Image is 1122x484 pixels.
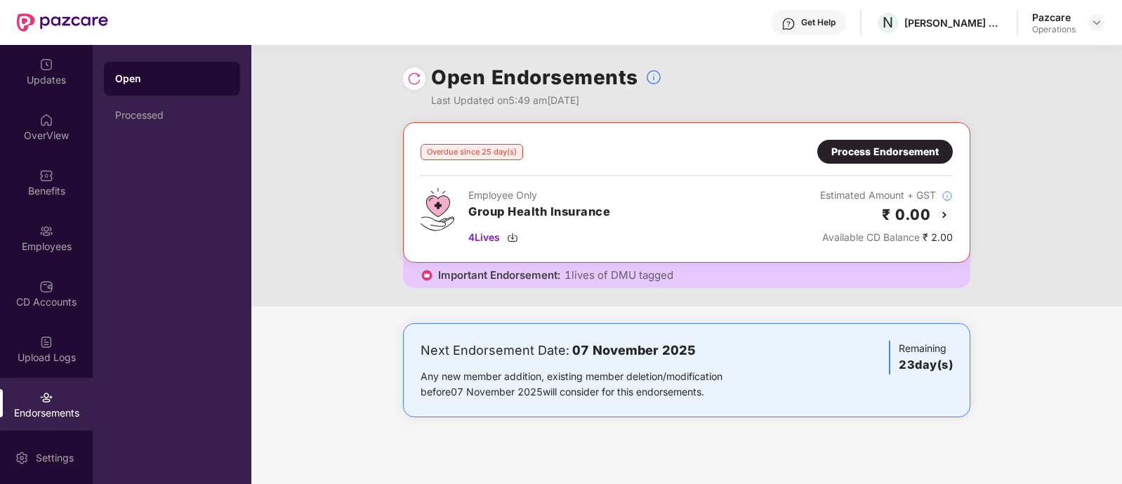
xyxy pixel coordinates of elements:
div: Estimated Amount + GST [820,188,953,203]
img: New Pazcare Logo [17,13,108,32]
img: svg+xml;base64,PHN2ZyBpZD0iQmFjay0yMHgyMCIgeG1sbnM9Imh0dHA6Ly93d3cudzMub3JnLzIwMDAvc3ZnIiB3aWR0aD... [936,207,953,223]
div: Operations [1032,24,1076,35]
img: svg+xml;base64,PHN2ZyBpZD0iRW5kb3JzZW1lbnRzIiB4bWxucz0iaHR0cDovL3d3dy53My5vcmcvMjAwMC9zdmciIHdpZH... [39,391,53,405]
div: Last Updated on 5:49 am[DATE] [431,93,662,108]
span: 1 lives of DMU tagged [565,268,673,282]
div: Overdue since 25 day(s) [421,144,523,160]
h3: Group Health Insurance [468,203,610,221]
img: svg+xml;base64,PHN2ZyBpZD0iQ0RfQWNjb3VudHMiIGRhdGEtbmFtZT0iQ0QgQWNjb3VudHMiIHhtbG5zPSJodHRwOi8vd3... [39,280,53,294]
div: Any new member addition, existing member deletion/modification before 07 November 2025 will consi... [421,369,767,400]
div: Settings [32,451,78,465]
img: svg+xml;base64,PHN2ZyBpZD0iU2V0dGluZy0yMHgyMCIgeG1sbnM9Imh0dHA6Ly93d3cudzMub3JnLzIwMDAvc3ZnIiB3aW... [15,451,29,465]
div: Remaining [889,341,953,374]
img: svg+xml;base64,PHN2ZyBpZD0iSGVscC0zMngzMiIgeG1sbnM9Imh0dHA6Ly93d3cudzMub3JnLzIwMDAvc3ZnIiB3aWR0aD... [781,17,796,31]
img: svg+xml;base64,PHN2ZyBpZD0iRG93bmxvYWQtMzJ4MzIiIHhtbG5zPSJodHRwOi8vd3d3LnczLm9yZy8yMDAwL3N2ZyIgd2... [507,232,518,243]
div: Open [115,72,229,86]
img: icon [420,268,434,282]
span: Available CD Balance [822,231,920,243]
img: svg+xml;base64,PHN2ZyBpZD0iSW5mb18tXzMyeDMyIiBkYXRhLW5hbWU9IkluZm8gLSAzMngzMiIgeG1sbnM9Imh0dHA6Ly... [942,190,953,202]
div: Employee Only [468,188,610,203]
div: ₹ 2.00 [820,230,953,245]
img: svg+xml;base64,PHN2ZyBpZD0iVXBkYXRlZCIgeG1sbnM9Imh0dHA6Ly93d3cudzMub3JnLzIwMDAvc3ZnIiB3aWR0aD0iMj... [39,58,53,72]
span: N [883,14,893,31]
span: 4 Lives [468,230,500,245]
h3: 23 day(s) [899,356,953,374]
span: Important Endorsement: [438,268,560,282]
img: svg+xml;base64,PHN2ZyBpZD0iVXBsb2FkX0xvZ3MiIGRhdGEtbmFtZT0iVXBsb2FkIExvZ3MiIHhtbG5zPSJodHRwOi8vd3... [39,335,53,349]
img: svg+xml;base64,PHN2ZyBpZD0iQmVuZWZpdHMiIHhtbG5zPSJodHRwOi8vd3d3LnczLm9yZy8yMDAwL3N2ZyIgd2lkdGg9Ij... [39,169,53,183]
b: 07 November 2025 [572,343,696,358]
img: svg+xml;base64,PHN2ZyBpZD0iRW1wbG95ZWVzIiB4bWxucz0iaHR0cDovL3d3dy53My5vcmcvMjAwMC9zdmciIHdpZHRoPS... [39,224,53,238]
div: Process Endorsement [831,144,939,159]
img: svg+xml;base64,PHN2ZyBpZD0iUmVsb2FkLTMyeDMyIiB4bWxucz0iaHR0cDovL3d3dy53My5vcmcvMjAwMC9zdmciIHdpZH... [407,72,421,86]
div: [PERSON_NAME] Networks Private Limited [904,16,1003,30]
img: svg+xml;base64,PHN2ZyBpZD0iSW5mb18tXzMyeDMyIiBkYXRhLW5hbWU9IkluZm8gLSAzMngzMiIgeG1sbnM9Imh0dHA6Ly... [645,69,662,86]
h1: Open Endorsements [431,62,638,93]
h2: ₹ 0.00 [882,203,930,226]
div: Pazcare [1032,11,1076,24]
img: svg+xml;base64,PHN2ZyBpZD0iSG9tZSIgeG1sbnM9Imh0dHA6Ly93d3cudzMub3JnLzIwMDAvc3ZnIiB3aWR0aD0iMjAiIG... [39,113,53,127]
div: Next Endorsement Date: [421,341,767,360]
img: svg+xml;base64,PHN2ZyB4bWxucz0iaHR0cDovL3d3dy53My5vcmcvMjAwMC9zdmciIHdpZHRoPSI0Ny43MTQiIGhlaWdodD... [421,188,454,231]
img: svg+xml;base64,PHN2ZyBpZD0iRHJvcGRvd24tMzJ4MzIiIHhtbG5zPSJodHRwOi8vd3d3LnczLm9yZy8yMDAwL3N2ZyIgd2... [1091,17,1102,28]
div: Get Help [801,17,836,28]
div: Processed [115,110,229,121]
